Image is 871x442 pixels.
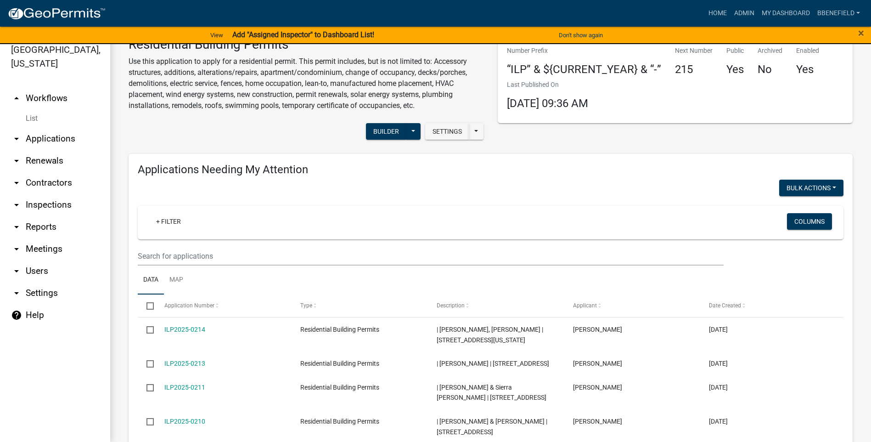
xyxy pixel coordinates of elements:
[138,266,164,295] a: Data
[787,213,832,230] button: Columns
[758,5,814,22] a: My Dashboard
[11,93,22,104] i: arrow_drop_up
[726,46,744,56] p: Public
[437,326,543,344] span: | Bratcher, Will Patrick | 604 W WASHINGTON ST
[300,360,379,367] span: Residential Building Permits
[437,302,465,309] span: Description
[858,27,864,40] span: ×
[207,28,227,43] a: View
[164,326,205,333] a: ILP2025-0214
[507,63,661,76] h4: “ILP” & ${CURRENT_YEAR} & “-”
[796,63,819,76] h4: Yes
[507,46,661,56] p: Number Prefix
[709,384,728,391] span: 08/13/2025
[573,302,597,309] span: Applicant
[709,326,728,333] span: 08/14/2025
[232,30,374,39] strong: Add "Assigned Inspector" to Dashboard List!
[425,123,469,140] button: Settings
[11,244,22,255] i: arrow_drop_down
[705,5,731,22] a: Home
[11,177,22,188] i: arrow_drop_down
[11,155,22,166] i: arrow_drop_down
[437,360,549,367] span: | CALHOUN, KAREN S | 317 E 12TH ST
[437,418,547,436] span: | Callison, Melvin L & Cynthia R | 644 S 8TH ST
[292,295,428,317] datatable-header-cell: Type
[11,133,22,144] i: arrow_drop_down
[779,180,843,196] button: Bulk Actions
[300,326,379,333] span: Residential Building Permits
[11,266,22,277] i: arrow_drop_down
[675,46,713,56] p: Next Number
[731,5,758,22] a: Admin
[11,310,22,321] i: help
[164,360,205,367] a: ILP2025-0213
[573,326,622,333] span: Nolan Baker
[573,360,622,367] span: Nolan Baker
[164,384,205,391] a: ILP2025-0211
[814,5,864,22] a: BBenefield
[858,28,864,39] button: Close
[675,63,713,76] h4: 215
[758,63,782,76] h4: No
[709,418,728,425] span: 08/13/2025
[758,46,782,56] p: Archived
[138,295,155,317] datatable-header-cell: Select
[300,384,379,391] span: Residential Building Permits
[138,247,724,266] input: Search for applications
[164,266,189,295] a: Map
[11,288,22,299] i: arrow_drop_down
[573,418,622,425] span: Nolan Baker
[300,418,379,425] span: Residential Building Permits
[796,46,819,56] p: Enabled
[428,295,564,317] datatable-header-cell: Description
[709,302,741,309] span: Date Created
[138,163,843,176] h4: Applications Needing My Attention
[700,295,837,317] datatable-header-cell: Date Created
[11,221,22,232] i: arrow_drop_down
[129,56,484,111] p: Use this application to apply for a residential permit. This permit includes, but is not limited ...
[555,28,607,43] button: Don't show again
[437,384,546,402] span: | Stephenson, Dylan & Sierra Selleck | 2325 N HUNTINGTON RD
[507,80,588,90] p: Last Published On
[564,295,701,317] datatable-header-cell: Applicant
[709,360,728,367] span: 08/14/2025
[726,63,744,76] h4: Yes
[149,213,188,230] a: + Filter
[507,97,588,110] span: [DATE] 09:36 AM
[300,302,312,309] span: Type
[573,384,622,391] span: Nolan Baker
[164,418,205,425] a: ILP2025-0210
[11,199,22,210] i: arrow_drop_down
[155,295,292,317] datatable-header-cell: Application Number
[366,123,406,140] button: Builder
[164,302,214,309] span: Application Number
